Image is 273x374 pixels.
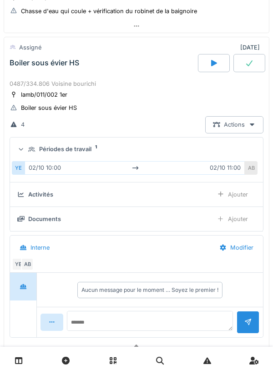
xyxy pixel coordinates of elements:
div: Interne [30,243,50,252]
div: YE [12,161,25,174]
div: YE [12,258,25,271]
div: AB [21,258,34,271]
div: Assigné [19,43,41,52]
div: Modifier [212,239,261,256]
div: lamb/011/002 1er [21,90,67,99]
div: AB [245,161,258,174]
div: [DATE] [240,43,263,52]
summary: Périodes de travail1 [14,141,259,158]
div: Boiler sous évier HS [21,103,77,112]
div: Ajouter [209,211,256,227]
div: Actions [205,116,263,133]
summary: DocumentsAjouter [14,211,259,227]
div: Boiler sous évier HS [10,59,79,67]
summary: ActivitésAjouter [14,186,259,203]
div: Périodes de travail [39,145,91,153]
div: Documents [28,215,61,223]
div: 4 [21,120,25,129]
div: 0487/334.806 Voisine bourichi [10,79,263,88]
div: Chasse d'eau qui coule + vérification du robinet de la baignoire [21,7,197,15]
div: Ajouter [209,186,256,203]
div: Aucun message pour le moment … Soyez le premier ! [81,286,218,294]
div: 02/10 10:00 02/10 11:00 [25,161,245,174]
div: Activités [28,190,53,199]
